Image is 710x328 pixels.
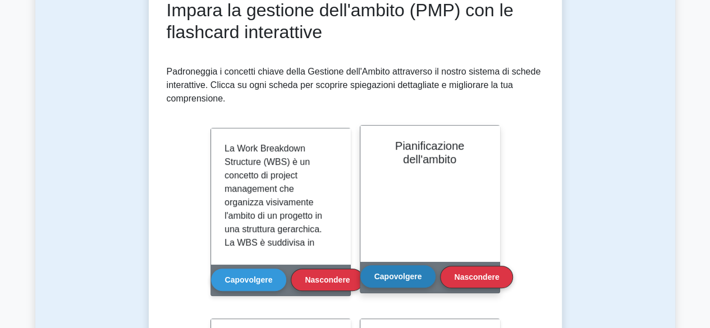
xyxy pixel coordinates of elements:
[440,266,513,288] button: Nascondere
[454,272,499,281] font: Nascondere
[360,265,436,288] button: Capovolgere
[211,269,287,291] button: Capovolgere
[225,275,273,284] font: Capovolgere
[167,67,541,103] font: Padroneggia i concetti chiave della Gestione dell'Ambito attraverso il nostro sistema di schede i...
[305,275,350,284] font: Nascondere
[395,140,464,165] font: Pianificazione dell'ambito
[291,269,364,291] button: Nascondere
[374,272,422,281] font: Capovolgere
